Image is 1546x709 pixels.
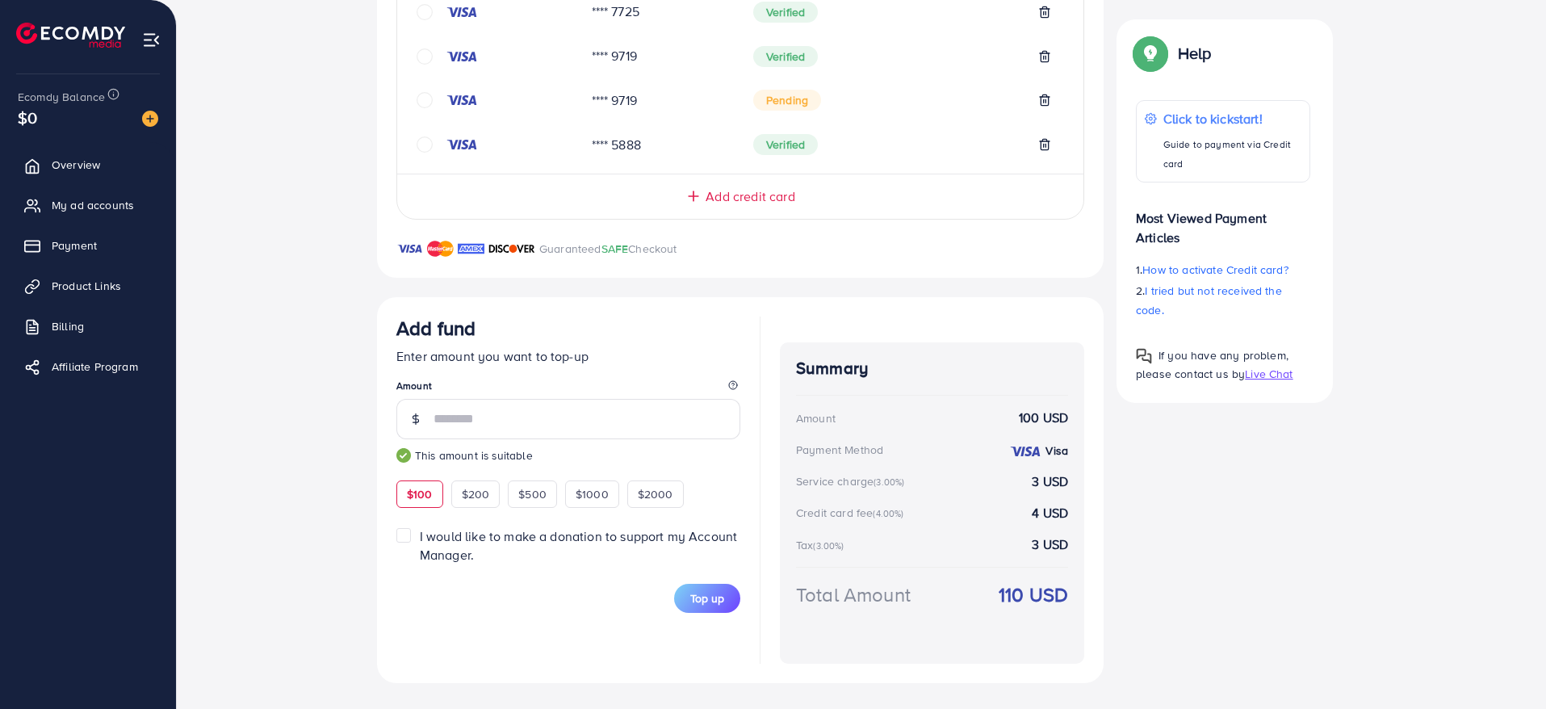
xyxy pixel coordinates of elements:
img: credit [446,94,478,107]
span: Pending [753,90,821,111]
h3: Add fund [396,317,476,340]
img: brand [488,239,535,258]
a: Billing [12,310,164,342]
p: 1. [1136,260,1310,279]
img: credit [446,6,478,19]
span: $1000 [576,486,609,502]
img: credit [1009,445,1041,458]
p: Most Viewed Payment Articles [1136,195,1310,247]
strong: Visa [1045,443,1068,459]
svg: circle [417,48,433,65]
span: Verified [753,134,818,155]
img: menu [142,31,161,49]
p: Click to kickstart! [1163,109,1301,128]
span: $100 [407,486,433,502]
p: Guaranteed Checkout [539,239,677,258]
svg: circle [417,92,433,108]
img: credit [446,138,478,151]
h4: Summary [796,359,1068,379]
img: brand [396,239,423,258]
strong: 100 USD [1019,409,1068,427]
small: This amount is suitable [396,447,740,464]
span: $0 [18,106,37,129]
span: I tried but not received the code. [1136,283,1282,318]
a: Product Links [12,270,164,302]
span: $200 [462,486,490,502]
span: SAFE [601,241,629,257]
a: Overview [12,149,164,181]
iframe: Chat [1477,636,1534,697]
span: Top up [690,590,724,606]
img: guide [396,448,411,463]
span: $500 [518,486,547,502]
div: Payment Method [796,442,883,458]
button: Top up [674,584,740,613]
span: If you have any problem, please contact us by [1136,347,1288,382]
img: brand [458,239,484,258]
span: My ad accounts [52,197,134,213]
img: Popup guide [1136,348,1152,364]
span: Payment [52,237,97,254]
small: (3.00%) [874,476,904,489]
div: Tax [796,537,849,553]
svg: circle [417,136,433,153]
span: Add credit card [706,187,794,206]
legend: Amount [396,379,740,399]
div: Amount [796,410,836,426]
strong: 3 USD [1032,535,1068,554]
span: Live Chat [1245,366,1293,382]
p: Guide to payment via Credit card [1163,135,1301,174]
small: (4.00%) [873,507,903,520]
span: Product Links [52,278,121,294]
p: Enter amount you want to top-up [396,346,740,366]
img: image [142,111,158,127]
span: Ecomdy Balance [18,89,105,105]
img: Popup guide [1136,39,1165,68]
p: 2. [1136,281,1310,320]
img: logo [16,23,125,48]
a: Payment [12,229,164,262]
span: How to activate Credit card? [1142,262,1288,278]
strong: 3 USD [1032,472,1068,491]
a: My ad accounts [12,189,164,221]
div: Credit card fee [796,505,909,521]
span: Verified [753,46,818,67]
strong: 4 USD [1032,504,1068,522]
span: Verified [753,2,818,23]
div: Total Amount [796,581,911,609]
a: Affiliate Program [12,350,164,383]
span: Overview [52,157,100,173]
svg: circle [417,4,433,20]
img: brand [427,239,454,258]
span: Billing [52,318,84,334]
span: $2000 [638,486,673,502]
strong: 110 USD [999,581,1068,609]
span: I would like to make a donation to support my Account Manager. [420,527,737,564]
p: Help [1178,44,1212,63]
small: (3.00%) [813,539,844,552]
img: credit [446,50,478,63]
div: Service charge [796,473,909,489]
span: Affiliate Program [52,359,138,375]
